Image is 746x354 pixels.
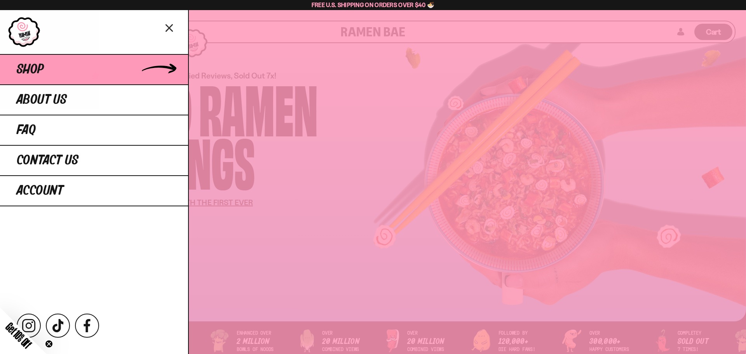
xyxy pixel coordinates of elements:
span: Shop [17,63,44,77]
button: Close teaser [45,340,53,348]
span: About Us [17,93,67,107]
button: Close menu [163,21,176,34]
span: Free U.S. Shipping on Orders over $40 🍜 [312,1,435,9]
span: Contact Us [17,153,78,167]
span: Get 10% Off [3,320,34,351]
span: Account [17,184,63,198]
span: FAQ [17,123,36,137]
